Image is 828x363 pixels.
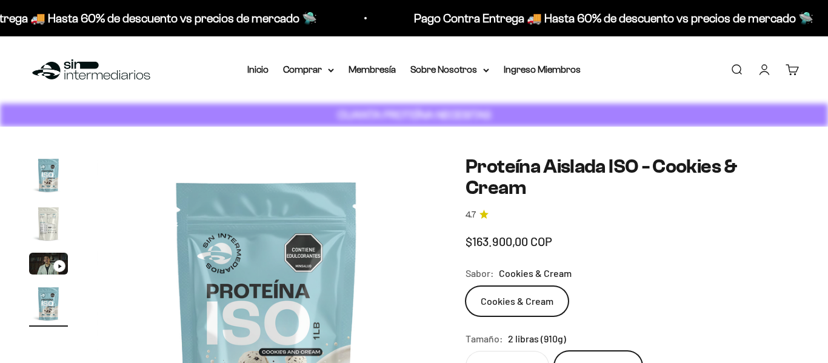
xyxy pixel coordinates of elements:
span: 2 libras (910g) [508,331,566,347]
sale-price: $163.900,00 COP [466,231,552,251]
summary: Sobre Nosotros [410,62,489,78]
h1: Proteína Aislada ISO - Cookies & Cream [466,156,799,198]
p: Pago Contra Entrega 🚚 Hasta 60% de descuento vs precios de mercado 🛸 [411,8,810,28]
legend: Sabor: [466,265,494,281]
a: Ingreso Miembros [504,64,581,75]
button: Ir al artículo 2 [29,204,68,247]
span: Cookies & Cream [499,265,572,281]
img: Proteína Aislada ISO - Cookies & Cream [29,156,68,195]
a: Inicio [247,64,269,75]
img: Proteína Aislada ISO - Cookies & Cream [29,204,68,243]
summary: Comprar [283,62,334,78]
button: Ir al artículo 4 [29,284,68,327]
a: Membresía [349,64,396,75]
strong: CUANTA PROTEÍNA NECESITAS [338,108,491,121]
a: 4.74.7 de 5.0 estrellas [466,208,799,222]
button: Ir al artículo 3 [29,253,68,278]
legend: Tamaño: [466,331,503,347]
img: Proteína Aislada ISO - Cookies & Cream [29,284,68,323]
span: 4.7 [466,208,476,222]
button: Ir al artículo 1 [29,156,68,198]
